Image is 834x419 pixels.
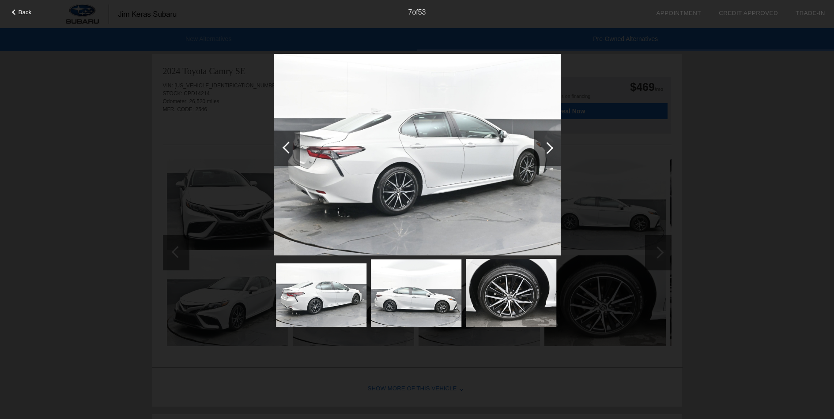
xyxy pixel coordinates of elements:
img: 7.jpg [276,263,366,327]
img: 8.jpg [371,259,461,327]
img: 9.jpg [466,259,556,327]
span: Back [19,9,32,15]
img: 7.jpg [274,54,561,256]
a: Appointment [656,10,701,16]
span: 7 [408,8,412,16]
a: Credit Approved [719,10,778,16]
span: 53 [418,8,426,16]
a: Trade-In [796,10,825,16]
